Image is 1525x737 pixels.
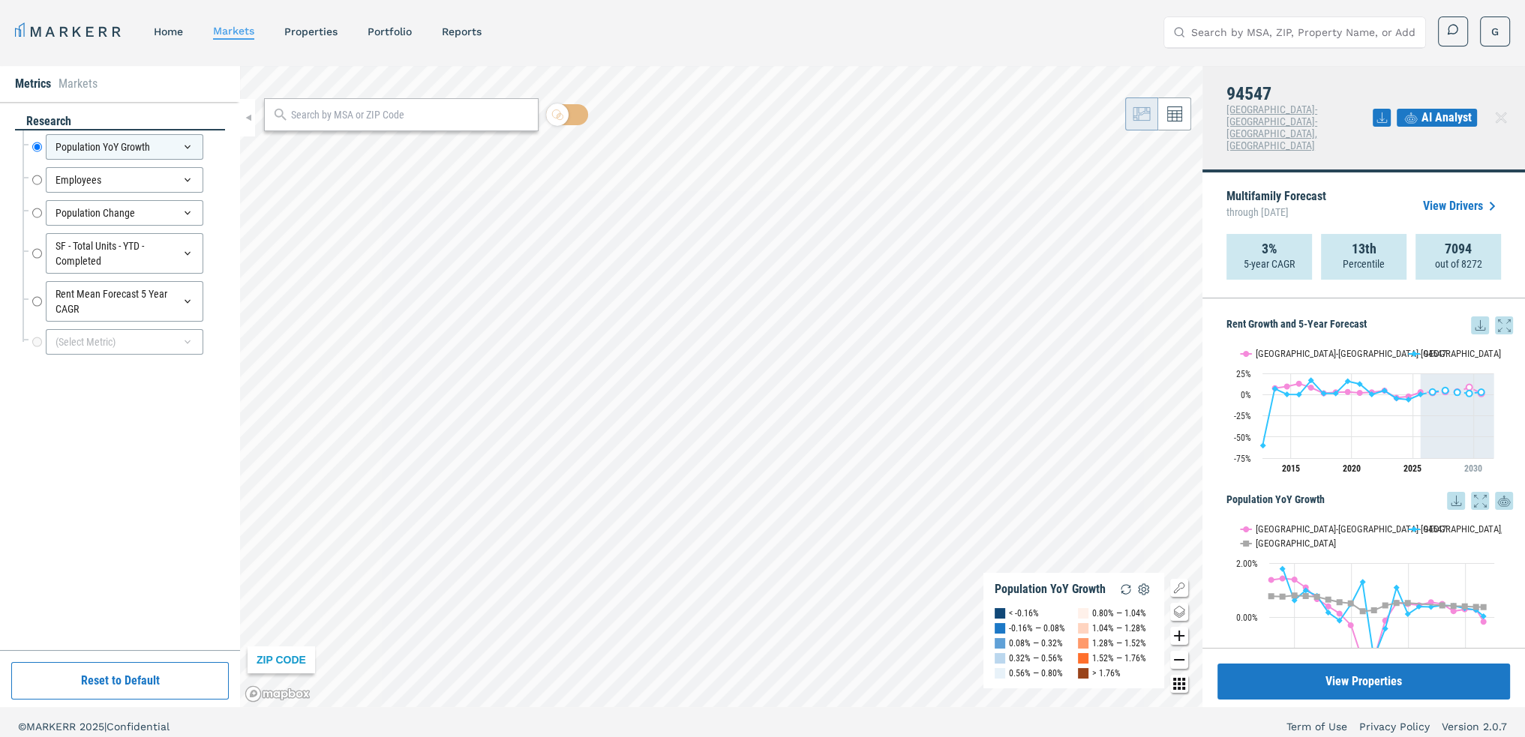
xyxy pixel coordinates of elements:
button: Other options map button [1170,675,1188,693]
tspan: 2020 [1343,463,1361,474]
p: Multifamily Forecast [1226,190,1326,222]
g: 94547, line 4 of 4 with 5 data points. [1430,388,1484,397]
button: G [1480,16,1510,46]
path: Friday, 14 Dec, 19:00, -0.13. 94547. [1337,617,1343,623]
svg: Interactive chart [1226,334,1501,484]
path: Thursday, 14 Dec, 19:00, 0.65. USA. [1325,596,1331,602]
p: Percentile [1343,256,1385,271]
a: View Drivers [1423,197,1501,215]
path: Monday, 14 Dec, 19:00, 1.3. 94547. [1360,579,1366,585]
path: Wednesday, 14 Dec, 19:00, -0.43. 94547. [1382,625,1388,631]
button: AI Analyst [1397,109,1477,127]
path: Thursday, 29 Aug, 20:00, 3.15. San Francisco-Oakland-Hayward, CA. [1345,388,1351,394]
path: Thursday, 14 Dec, 19:00, 1.09. 94547. [1394,585,1400,591]
h5: Population YoY Growth [1226,492,1513,510]
path: Saturday, 14 Dec, 19:00, 0.38. USA. [1473,604,1479,610]
div: 1.52% — 1.76% [1092,651,1146,666]
path: Saturday, 14 Dec, 19:00, 0.52. USA. [1405,600,1411,606]
button: Change style map button [1170,603,1188,621]
img: Settings [1135,580,1153,598]
text: [GEOGRAPHIC_DATA] [1256,538,1336,549]
p: out of 8272 [1435,256,1482,271]
a: Portfolio [368,25,412,37]
path: Saturday, 14 Dec, 19:00, 1.79. 94547. [1280,565,1286,571]
input: Search by MSA or ZIP Code [291,107,530,123]
path: Saturday, 29 Aug, 20:00, 3.16. 94547. [1430,388,1436,394]
path: Friday, 14 Dec, 19:00, 0.55. USA. [1337,599,1343,605]
div: Rent Mean Forecast 5 Year CAGR [46,281,203,322]
path: Thursday, 14 Dec, 19:00, 0.17. 94547. [1325,610,1331,616]
img: Reload Legend [1117,580,1135,598]
path: Tuesday, 29 Aug, 20:00, -4.53. 94547. [1394,395,1400,401]
svg: Interactive chart [1226,510,1502,697]
path: Saturday, 14 Dec, 19:00, -0.3. San Francisco-Oakland-Hayward, CA. [1348,622,1354,628]
path: Wednesday, 29 Aug, 20:00, -60.2. 94547. [1260,442,1266,448]
path: Thursday, 14 Aug, 20:00, 0.37. USA. [1481,604,1487,610]
div: Population YoY Growth. Highcharts interactive chart. [1226,510,1513,697]
div: (Select Metric) [46,329,203,355]
path: Tuesday, 14 Dec, 19:00, 0.43. USA. [1439,602,1445,608]
div: 0.56% — 0.80% [1009,666,1063,681]
text: 94547 [1424,523,1446,535]
h5: Rent Growth and 5-Year Forecast [1226,316,1513,334]
div: Population YoY Growth [995,582,1106,597]
path: Sunday, 29 Aug, 20:00, 4.87. 94547. [1442,388,1448,394]
path: Tuesday, 29 Aug, 20:00, 2.77. 94547. [1454,389,1460,395]
div: 0.08% — 0.32% [1009,636,1063,651]
path: Thursday, 29 Aug, 20:00, -5.93. 94547. [1406,397,1412,403]
path: Saturday, 29 Aug, 20:00, 2.02. San Francisco-Oakland-Hayward, CA. [1357,390,1363,396]
path: Wednesday, 14 Dec, 19:00, 0.43. USA. [1382,602,1388,608]
path: Saturday, 29 Aug, 20:00, 12.48. 94547. [1357,381,1363,387]
path: Saturday, 14 Dec, 19:00, 0.51. USA. [1348,600,1354,606]
path: Thursday, 29 Aug, 20:00, 7.01. 94547. [1272,385,1278,391]
div: Population Change [46,200,203,226]
path: Friday, 29 Aug, 20:00, 0.29. 94547. [1418,391,1424,397]
h4: 94547 [1226,84,1373,103]
tspan: 2025 [1403,463,1421,474]
path: Friday, 14 Dec, 19:00, 0.77. USA. [1268,593,1274,599]
button: Show 94547 [1409,348,1448,359]
text: 2.00% [1236,559,1258,569]
text: 25% [1236,369,1251,379]
text: -25% [1234,411,1251,421]
path: Friday, 14 Dec, 19:00, 0.4. USA. [1462,603,1468,609]
path: Tuesday, 29 Aug, 20:00, 1.29. 94547. [1321,391,1327,397]
a: properties [284,25,338,37]
text: -75% [1234,454,1251,464]
div: Rent Growth and 5-Year Forecast. Highcharts interactive chart. [1226,334,1513,484]
span: © [18,721,26,733]
span: [GEOGRAPHIC_DATA]-[GEOGRAPHIC_DATA]-[GEOGRAPHIC_DATA], [GEOGRAPHIC_DATA] [1226,103,1317,151]
button: View Properties [1217,664,1510,700]
a: MARKERR [15,21,124,42]
path: Sunday, 14 Dec, 19:00, 1.39. San Francisco-Oakland-Hayward, CA. [1292,577,1298,583]
p: 5-year CAGR [1244,256,1295,271]
a: Term of Use [1286,719,1347,734]
button: Zoom in map button [1170,627,1188,645]
path: Wednesday, 29 Aug, 20:00, 1.39. 94547. [1333,390,1339,396]
a: markets [213,25,254,37]
a: home [154,25,183,37]
div: research [15,113,225,130]
path: Wednesday, 29 Aug, 20:00, 1.36. 94547. [1466,390,1472,396]
button: Show/Hide Legend Map Button [1170,579,1188,597]
path: Monday, 29 Aug, 20:00, 4.72. 94547. [1382,388,1388,394]
span: Confidential [107,721,170,733]
path: Thursday, 14 Aug, 20:00, -0.17. San Francisco-Oakland-Hayward, CA. [1481,619,1487,625]
a: Privacy Policy [1359,719,1430,734]
path: Saturday, 29 Aug, 20:00, 12.95. San Francisco-Oakland-Hayward, CA. [1296,380,1302,386]
a: Mapbox logo [245,685,311,703]
span: G [1491,24,1499,39]
path: Thursday, 29 Aug, 20:00, 15.73. 94547. [1345,378,1351,384]
a: reports [442,25,482,37]
span: MARKERR [26,721,80,733]
path: Thursday, 14 Aug, 20:00, 0.03. 94547. [1481,613,1487,619]
text: -50% [1234,433,1251,443]
path: Friday, 29 Aug, 20:00, 0.37. 94547. [1284,391,1290,397]
text: 0% [1241,390,1251,400]
text: 0.00% [1236,613,1258,623]
li: Metrics [15,75,51,93]
div: 1.04% — 1.28% [1092,621,1146,636]
tspan: 2030 [1464,463,1482,474]
div: ZIP CODE [248,646,315,673]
